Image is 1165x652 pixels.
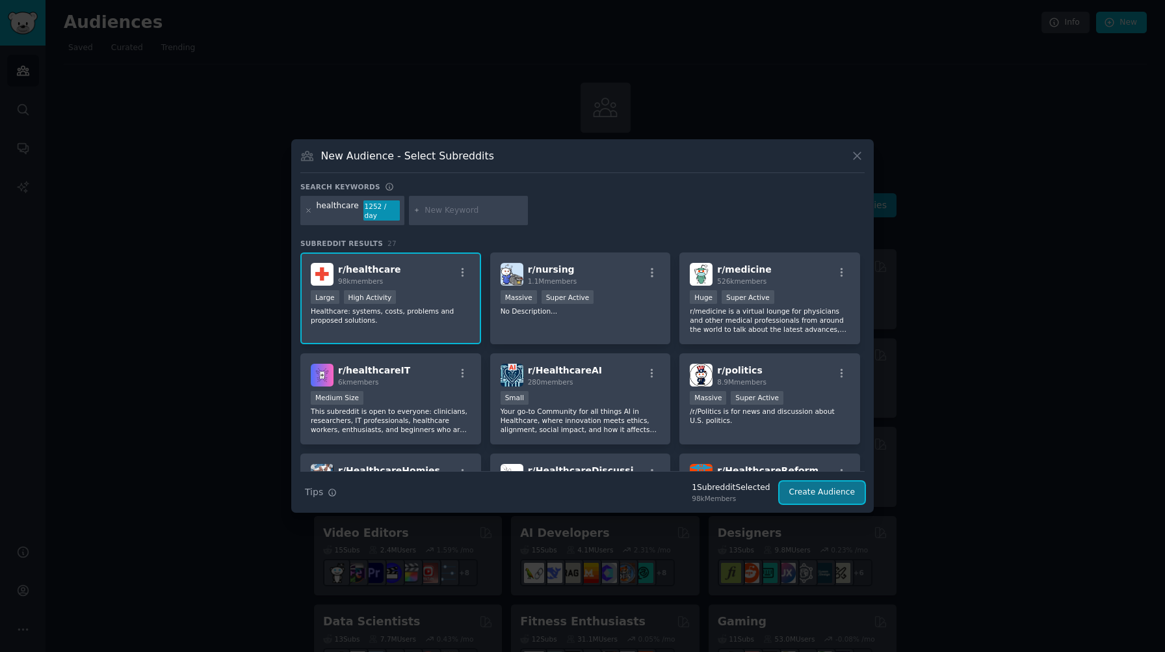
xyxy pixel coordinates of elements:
p: No Description... [501,306,661,316]
div: healthcare [317,200,359,221]
span: 526k members [717,277,766,285]
div: Super Active [722,290,774,304]
div: Medium Size [311,391,363,405]
p: Your go-to Community for all things AI in Healthcare, where innovation meets ethics, alignment, s... [501,407,661,434]
span: r/ HealthcareReform_US [717,465,837,476]
div: Huge [690,290,717,304]
span: 1.1M members [528,277,577,285]
div: Large [311,290,339,304]
span: Tips [305,485,323,499]
img: healthcare [311,263,334,286]
p: /r/Politics is for news and discussion about U.S. politics. [690,407,850,425]
div: 1 Subreddit Selected [692,482,770,494]
img: HealthcareHomies [311,464,334,487]
p: r/medicine is a virtual lounge for physicians and other medical professionals from around the wor... [690,306,850,334]
h3: Search keywords [300,182,380,191]
span: 98k members [338,277,383,285]
div: Super Active [542,290,594,304]
div: 1252 / day [363,200,400,221]
img: politics [690,364,713,387]
p: This subreddit is open to everyone: clinicians, researchers, IT professionals, healthcare workers... [311,407,471,434]
img: HealthcareAI [501,364,523,387]
span: 6k members [338,378,379,386]
img: medicine [690,263,713,286]
div: Small [501,391,529,405]
button: Tips [300,481,341,504]
img: healthcareIT [311,364,334,387]
span: r/ HealthcareDiscussion [528,465,646,476]
input: New Keyword [425,205,523,217]
span: Subreddit Results [300,239,383,248]
p: Healthcare: systems, costs, problems and proposed solutions. [311,306,471,325]
button: Create Audience [779,482,865,504]
img: HealthcareDiscussion [501,464,523,487]
div: Super Active [731,391,783,405]
span: r/ healthcare [338,264,401,275]
span: r/ nursing [528,264,575,275]
span: 8.9M members [717,378,766,386]
span: 280 members [528,378,573,386]
span: 27 [387,239,397,247]
div: Massive [501,290,537,304]
h3: New Audience - Select Subreddits [321,149,494,163]
img: HealthcareReform_US [690,464,713,487]
span: r/ medicine [717,264,772,275]
span: r/ politics [717,365,762,375]
div: 98k Members [692,494,770,503]
span: r/ HealthcareHomies [338,465,440,476]
span: r/ healthcareIT [338,365,410,375]
span: r/ HealthcareAI [528,365,602,375]
div: Massive [690,391,726,405]
div: High Activity [344,290,397,304]
img: nursing [501,263,523,286]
